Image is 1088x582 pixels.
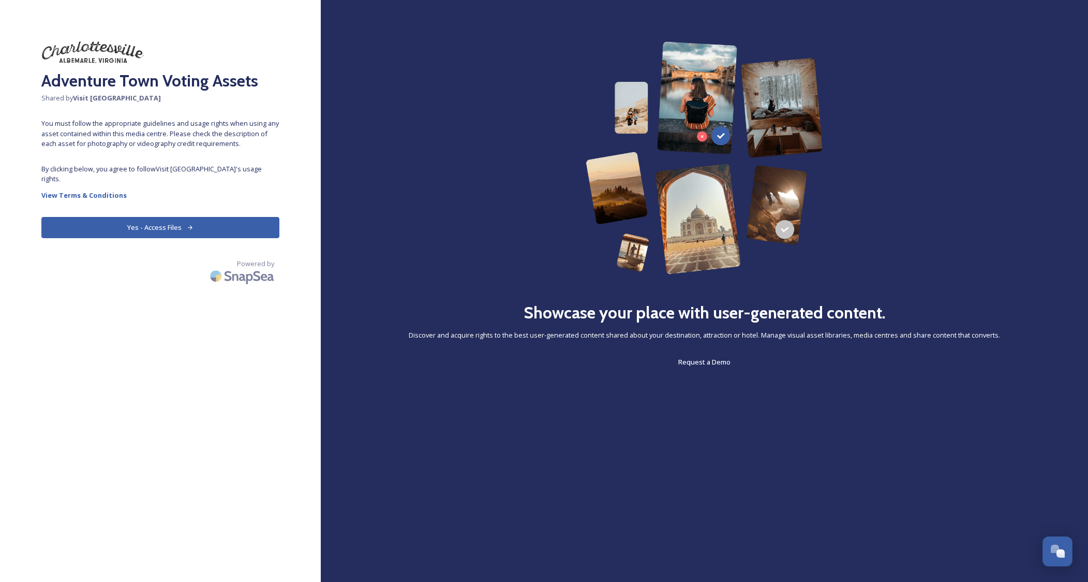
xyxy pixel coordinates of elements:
[41,68,279,93] h2: Adventure Town Voting Assets
[41,164,279,184] span: By clicking below, you agree to follow Visit [GEOGRAPHIC_DATA] 's usage rights.
[41,217,279,238] button: Yes - Access Files
[678,357,731,367] span: Request a Demo
[678,356,731,368] a: Request a Demo
[409,330,1000,340] span: Discover and acquire rights to the best user-generated content shared about your destination, att...
[41,41,145,63] img: download%20(7).png
[41,93,279,103] span: Shared by
[41,189,279,201] a: View Terms & Conditions
[41,119,279,149] span: You must follow the appropriate guidelines and usage rights when using any asset contained within...
[41,191,127,200] strong: View Terms & Conditions
[586,41,823,274] img: 63b42ca75bacad526042e722_Group%20154-p-800.png
[237,259,274,269] span: Powered by
[73,93,161,103] strong: Visit [GEOGRAPHIC_DATA]
[1042,536,1072,566] button: Open Chat
[207,264,279,288] img: SnapSea Logo
[524,300,886,325] h2: Showcase your place with user-generated content.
